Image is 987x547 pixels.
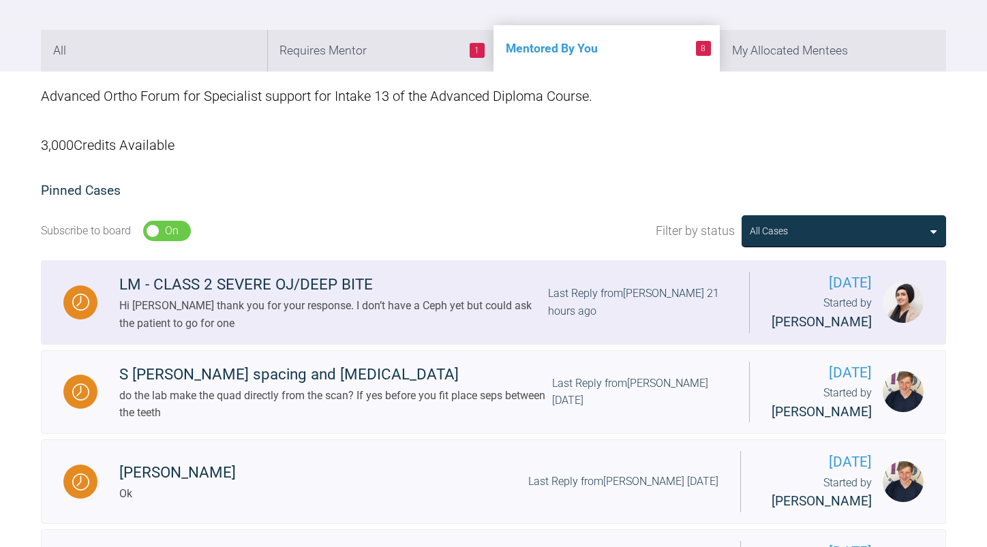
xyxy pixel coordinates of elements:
div: Ok [119,485,236,503]
div: Started by [772,294,872,332]
span: 8 [696,41,711,56]
li: Mentored By You [494,25,720,72]
div: S [PERSON_NAME] spacing and [MEDICAL_DATA] [119,362,552,387]
li: All [41,30,267,72]
div: Started by [763,474,872,512]
div: Started by [772,384,872,422]
div: do the lab make the quad directly from the scan? If yes before you fit place seps between the teeth [119,387,552,422]
div: Hi [PERSON_NAME] thank you for your response. I don’t have a Ceph yet but could ask the patient t... [119,297,548,332]
div: Last Reply from [PERSON_NAME] [DATE] [552,375,727,409]
a: Waiting[PERSON_NAME]OkLast Reply from[PERSON_NAME] [DATE][DATE]Started by [PERSON_NAME]Jack Gardner [41,439,946,524]
img: Waiting [72,294,89,311]
img: Attiya Ahmed [883,282,924,323]
div: 3,000 Credits Available [41,121,946,170]
li: My Allocated Mentees [720,30,946,72]
a: WaitingLM - CLASS 2 SEVERE OJ/DEEP BITEHi [PERSON_NAME] thank you for your response. I don’t have... [41,260,946,345]
span: [DATE] [763,451,872,473]
div: Subscribe to board [41,222,131,240]
span: [DATE] [772,272,872,294]
div: Last Reply from [PERSON_NAME] 21 hours ago [548,285,727,319]
img: Waiting [72,473,89,490]
div: Advanced Ortho Forum for Specialist support for Intake 13 of the Advanced Diploma Course. [41,72,946,121]
div: Last Reply from [PERSON_NAME] [DATE] [528,473,718,490]
div: All Cases [750,223,788,238]
span: 1 [470,43,485,58]
img: Jack Gardner [883,371,924,412]
span: [PERSON_NAME] [772,314,872,330]
div: LM - CLASS 2 SEVERE OJ/DEEP BITE [119,272,548,297]
img: Jack Gardner [883,461,924,502]
span: Filter by status [656,221,735,241]
div: On [165,222,179,240]
span: [PERSON_NAME] [772,404,872,420]
li: Requires Mentor [267,30,494,72]
a: WaitingS [PERSON_NAME] spacing and [MEDICAL_DATA]do the lab make the quad directly from the scan?... [41,350,946,435]
span: [PERSON_NAME] [772,493,872,509]
span: [DATE] [772,362,872,384]
img: Waiting [72,384,89,401]
div: [PERSON_NAME] [119,460,236,485]
h2: Pinned Cases [41,181,946,202]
